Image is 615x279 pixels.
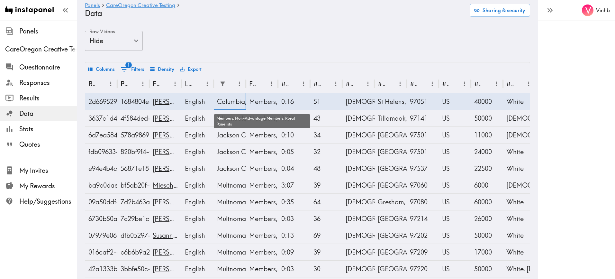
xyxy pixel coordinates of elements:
[524,79,534,89] button: Menu
[378,210,403,227] div: Portland, OR 97214, USA
[442,210,468,227] div: US
[178,64,203,75] button: Export
[185,110,211,126] div: English
[249,93,275,110] div: Members, Non-Advantage Members, Rural Panelists
[121,261,146,277] div: 3bbfe50c-7587-4222-b12d-256f0e4aa4fd
[267,79,276,89] button: Menu
[217,93,243,110] div: Columbia, North Coast Members - Fall into one of the following segments - Are not a member of D-S...
[442,244,468,260] div: US
[506,227,532,244] div: White
[5,45,77,54] div: CareOregon Creative Testing
[346,93,371,110] div: Female
[313,177,339,193] div: 39
[442,261,468,277] div: US
[193,79,203,89] button: Sort
[88,110,114,126] div: 3637c1d4-27c0-4f52-bab7-50c94c820552
[506,93,532,110] div: White
[474,227,500,244] div: 50000
[249,160,275,177] div: Members, Non-Members, Rural Panelists
[410,194,436,210] div: 97080
[249,127,275,143] div: Members, Rural Panelists
[281,227,307,244] div: 0:13
[19,166,77,175] span: My Invites
[378,261,403,277] div: Portland, OR 97220, USA
[185,261,211,277] div: English
[121,127,146,143] div: 578a9869-0b92-4b8b-a662-2479f8e00ad2
[121,244,146,260] div: c6b6b9a2-8057-44ce-acc7-7fe6a5c43b34
[88,244,114,260] div: 016caff2-69b3-4f84-9820-cfd58278df66
[214,114,310,128] div: Members, Non-Advantage Members, Rural Panelists
[217,144,243,160] div: Jackson County Members - Fall into one of the following segments - Are a D-SNP and/or CareOregon ...
[153,181,189,189] a: Miescheielle
[121,194,146,210] div: 7d2b463a-6787-44be-bf77-8e1c3ea0e1fe
[492,79,502,89] button: Menu
[474,127,500,143] div: 11000
[160,79,170,89] button: Sort
[313,160,339,177] div: 48
[19,94,77,103] span: Results
[281,177,307,193] div: 3:07
[442,194,468,210] div: US
[217,210,243,227] div: Multnomah, Portland Metro Members - Fall into one of the following segments - Are a D-SNP and/or ...
[346,194,371,210] div: Female
[313,194,339,210] div: 64
[289,79,299,89] button: Sort
[346,160,371,177] div: Female
[153,215,205,223] a: Derek
[249,244,275,260] div: Members, Urban
[596,7,610,14] h6: Vinhb
[442,160,468,177] div: US
[410,127,436,143] div: 97501
[96,79,106,89] button: Sort
[249,261,275,277] div: Members, Non-Advantage Members, Urban
[185,194,211,210] div: English
[217,160,243,177] div: Jackson County Members - Fall into one of the following segments - Are a D-SNP and/or CareOregon ...
[378,227,403,244] div: Portland, OR 97202, USA
[281,244,307,260] div: 0:09
[385,79,395,89] button: Sort
[119,64,146,75] button: Show filters
[474,194,500,210] div: 60000
[19,125,77,134] span: Stats
[202,79,212,89] button: Menu
[249,80,256,88] div: Filters
[281,127,307,143] div: 0:10
[185,227,211,244] div: English
[346,80,353,88] div: #3 What is your gender?
[88,194,114,210] div: 09a50ddf-9fdb-415a-821d-04e11da5ebb4
[378,177,403,193] div: Wood Village, OR 97060, USA
[88,160,114,177] div: e94e4b4c-d520-437d-9bd4-cc44c946fbb0
[185,93,211,110] div: English
[427,79,437,89] button: Menu
[88,177,114,193] div: ba9c0dae-e83a-4311-a350-af015a914318
[217,244,243,260] div: Multnomah, Portland Metro Members - Fall into one of the following segments - Are a D-SNP and/or ...
[346,227,371,244] div: Female
[217,261,243,277] div: Multnomah, Portland Metro Members - Fall into one of the following segments - Are not a member of...
[418,79,428,89] button: Sort
[346,144,371,160] div: Male
[321,79,331,89] button: Sort
[281,194,307,210] div: 0:35
[410,210,436,227] div: 97214
[88,93,114,110] div: 2d669529-fce5-4030-a67f-9a477f18f552
[249,177,275,193] div: Members, Non-Advantage Members, Urban
[459,79,469,89] button: Menu
[185,127,211,143] div: English
[299,79,309,89] button: Menu
[234,79,244,89] button: Menu
[450,79,460,89] button: Sort
[474,80,481,88] div: #5 What is your annual household income?
[19,140,77,149] span: Quotes
[170,79,180,89] button: Menu
[249,227,275,244] div: Members, Non-Advantage Members, Non-Members, Urban
[121,160,146,177] div: 56871e18-f4c2-49a9-9e00-fe3761bf6814
[185,177,211,193] div: English
[19,197,77,206] span: Help/Suggestions
[121,210,146,227] div: 7c29be1c-c3cd-4d13-8f9a-699abed590dc
[153,98,205,106] a: Darcy
[442,93,468,110] div: US
[410,80,417,88] div: #4 Postcode/ZIP
[313,261,339,277] div: 30
[86,64,116,75] button: Select columns
[313,210,339,227] div: 36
